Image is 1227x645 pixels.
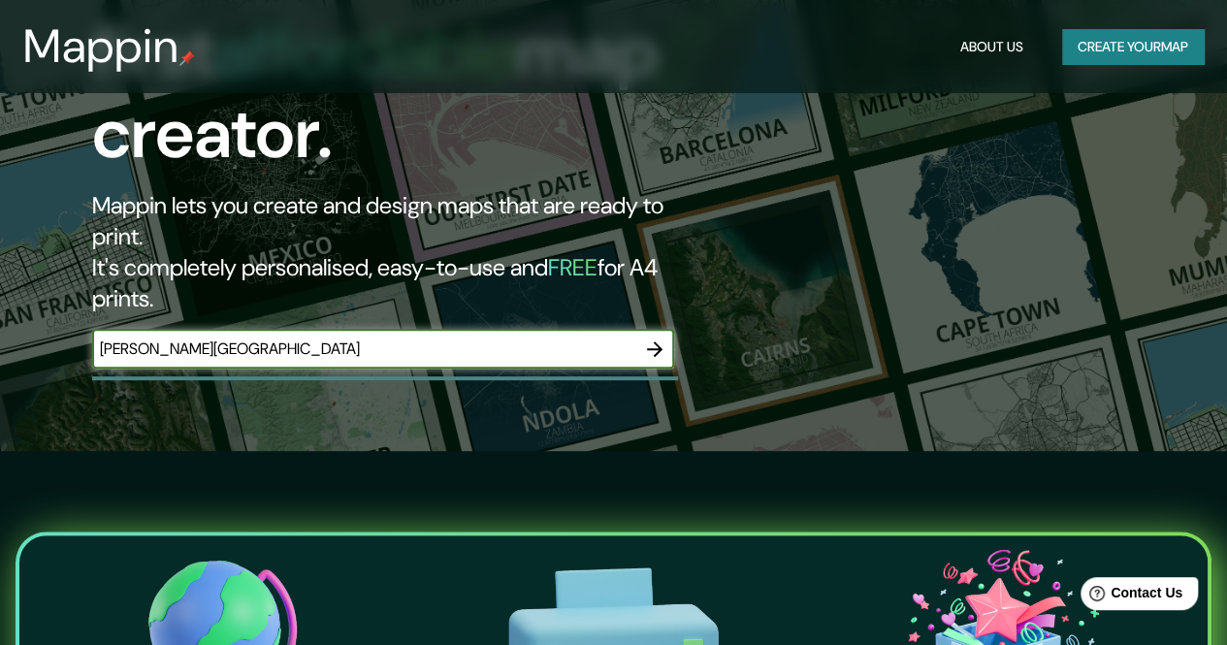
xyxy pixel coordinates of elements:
h3: Mappin [23,19,179,74]
button: Create yourmap [1062,29,1204,65]
iframe: Help widget launcher [1054,569,1206,624]
h5: FREE [548,252,597,282]
input: Choose your favourite place [92,338,635,360]
img: mappin-pin [179,50,195,66]
button: About Us [953,29,1031,65]
h2: Mappin lets you create and design maps that are ready to print. It's completely personalised, eas... [92,190,706,314]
